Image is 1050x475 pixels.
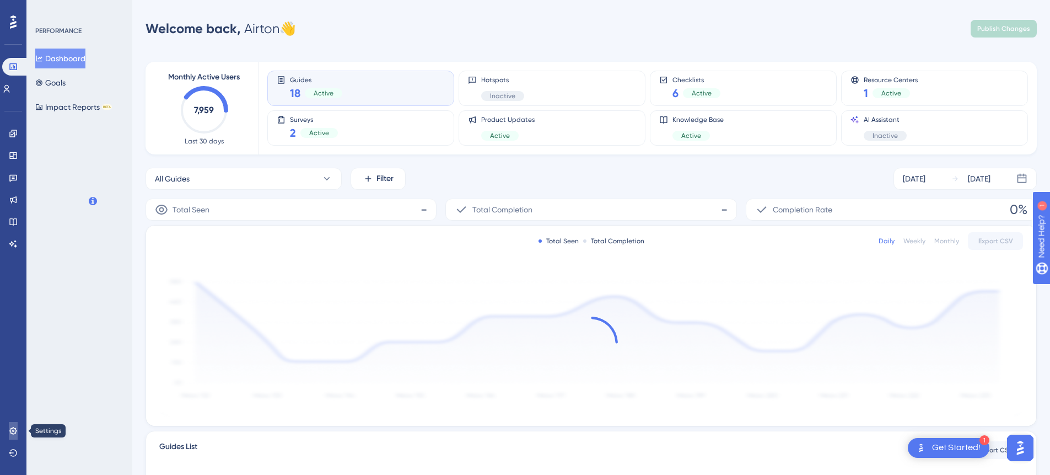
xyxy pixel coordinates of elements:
span: 2 [290,125,296,141]
div: Monthly [934,237,959,245]
div: Weekly [903,237,925,245]
span: Active [881,89,901,98]
div: 1 [979,435,989,445]
span: Need Help? [26,3,69,16]
span: Export CSV [978,237,1013,245]
span: Monthly Active Users [168,71,240,84]
text: 7,959 [194,105,214,115]
span: Publish Changes [977,24,1030,33]
span: Resource Centers [864,76,918,83]
span: AI Assistant [864,115,907,124]
button: Impact ReportsBETA [35,97,112,117]
button: All Guides [146,168,342,190]
div: Total Seen [539,237,579,245]
button: Dashboard [35,49,85,68]
span: Active [681,131,701,140]
button: Export CSV [968,441,1023,459]
span: Last 30 days [185,137,224,146]
span: Active [309,129,329,137]
div: [DATE] [968,172,990,185]
span: - [721,201,728,218]
span: 18 [290,86,300,101]
span: Completion Rate [773,203,832,216]
span: 0% [1010,201,1027,218]
span: Guides List [159,440,197,460]
div: [DATE] [903,172,925,185]
div: Daily [879,237,895,245]
div: Airton 👋 [146,20,296,38]
span: Inactive [873,131,898,140]
span: Knowledge Base [672,115,724,124]
div: PERFORMANCE [35,26,82,35]
button: Filter [351,168,406,190]
span: Export CSV [978,446,1013,455]
div: 1 [77,6,80,14]
span: All Guides [155,172,190,185]
span: Hotspots [481,76,524,84]
span: Product Updates [481,115,535,124]
img: launcher-image-alternative-text [914,441,928,455]
span: Inactive [490,92,515,100]
span: 1 [864,86,868,101]
span: Filter [376,172,394,185]
span: Active [692,89,712,98]
span: 6 [672,86,679,101]
span: Guides [290,76,342,83]
span: Total Seen [173,203,209,216]
span: Checklists [672,76,720,83]
div: BETA [102,104,112,110]
span: - [421,201,427,218]
button: Publish Changes [971,20,1037,38]
div: Get Started! [932,442,981,454]
div: Total Completion [583,237,644,245]
span: Active [314,89,333,98]
span: Active [490,131,510,140]
span: Surveys [290,115,338,123]
button: Goals [35,73,66,93]
span: Welcome back, [146,20,241,36]
button: Export CSV [968,232,1023,250]
div: Open Get Started! checklist, remaining modules: 1 [908,438,989,458]
span: Total Completion [472,203,532,216]
iframe: UserGuiding AI Assistant Launcher [1004,431,1037,465]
